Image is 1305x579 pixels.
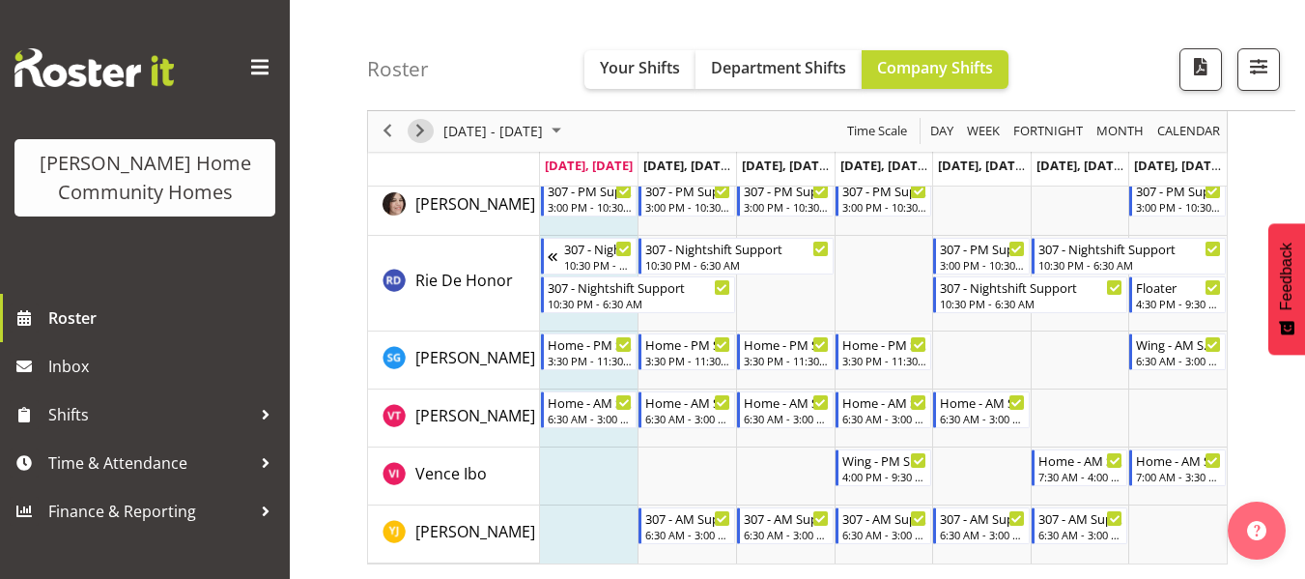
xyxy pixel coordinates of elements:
[1038,257,1221,273] div: 10:30 PM - 6:30 AM
[548,392,633,412] div: Home - AM Support 1
[844,120,911,144] button: Time Scale
[368,236,540,332] td: Rie De Honor resource
[368,448,540,506] td: Vence Ibo resource
[548,296,730,311] div: 10:30 PM - 6:30 AM
[368,390,540,448] td: Vanessa Thornley resource
[437,111,573,152] div: Sep 29 - Oct 05, 2025
[1247,521,1266,540] img: help-xxl-2.png
[564,239,633,258] div: 307 - Nightshift Support
[408,120,434,144] button: Next
[645,353,730,368] div: 3:30 PM - 11:30 PM
[940,527,1025,542] div: 6:30 AM - 3:00 PM
[415,193,535,215] span: [PERSON_NAME]
[842,527,927,542] div: 6:30 AM - 3:00 PM
[368,178,540,236] td: Rachida Ryan resource
[415,404,535,427] a: [PERSON_NAME]
[845,120,909,144] span: Time Scale
[1010,120,1087,144] button: Fortnight
[1134,157,1222,174] span: [DATE], [DATE]
[842,199,927,215] div: 3:00 PM - 10:30 PM
[744,353,829,368] div: 3:30 PM - 11:30 PM
[645,181,730,200] div: 307 - PM Support
[415,405,535,426] span: [PERSON_NAME]
[541,276,735,313] div: Rie De Honor"s event - 307 - Nightshift Support Begin From Monday, September 29, 2025 at 10:30:00...
[541,333,638,370] div: Sourav Guleria"s event - Home - PM Support 1 Begin From Monday, September 29, 2025 at 3:30:00 PM ...
[415,462,487,485] a: Vence Ibo
[645,199,730,215] div: 3:00 PM - 10:30 PM
[737,507,834,544] div: Yuxi Ji"s event - 307 - AM Support Begin From Wednesday, October 1, 2025 at 6:30:00 AM GMT+13:00 ...
[415,521,535,542] span: [PERSON_NAME]
[927,120,957,144] button: Timeline Day
[367,58,429,80] h4: Roster
[48,352,280,381] span: Inbox
[1038,527,1123,542] div: 6:30 AM - 3:00 PM
[415,347,535,368] span: [PERSON_NAME]
[1032,449,1128,486] div: Vence Ibo"s event - Home - AM Support 3 Begin From Saturday, October 4, 2025 at 7:30:00 AM GMT+13...
[928,120,955,144] span: Day
[1268,223,1305,355] button: Feedback - Show survey
[14,48,174,87] img: Rosterit website logo
[548,277,730,297] div: 307 - Nightshift Support
[842,353,927,368] div: 3:30 PM - 11:30 PM
[744,181,829,200] div: 307 - PM Support
[933,238,1030,275] div: Rie De Honor"s event - 307 - PM Support Begin From Friday, October 3, 2025 at 3:00:00 PM GMT+13:0...
[600,57,680,78] span: Your Shifts
[842,411,927,426] div: 6:30 AM - 3:00 PM
[415,520,535,543] a: [PERSON_NAME]
[1237,48,1280,91] button: Filter Shifts
[1278,243,1295,310] span: Feedback
[48,304,280,333] span: Roster
[1038,508,1123,528] div: 307 - AM Support
[933,391,1030,428] div: Vanessa Thornley"s event - Home - AM Support 1 Begin From Friday, October 3, 2025 at 6:30:00 AM G...
[645,257,828,273] div: 10:30 PM - 6:30 AM
[645,392,730,412] div: Home - AM Support 1
[541,180,638,217] div: Rachida Ryan"s event - 307 - PM Support Begin From Monday, September 29, 2025 at 3:00:00 PM GMT+1...
[548,199,633,215] div: 3:00 PM - 10:30 PM
[940,257,1025,273] div: 3:00 PM - 10:30 PM
[836,333,932,370] div: Sourav Guleria"s event - Home - PM Support 1 Begin From Thursday, October 2, 2025 at 3:30:00 PM G...
[541,391,638,428] div: Vanessa Thornley"s event - Home - AM Support 1 Begin From Monday, September 29, 2025 at 6:30:00 A...
[744,508,829,528] div: 307 - AM Support
[1129,449,1226,486] div: Vence Ibo"s event - Home - AM Support 1 Begin From Sunday, October 5, 2025 at 7:00:00 AM GMT+13:0...
[842,392,927,412] div: Home - AM Support 1
[645,527,730,542] div: 6:30 AM - 3:00 PM
[368,506,540,564] td: Yuxi Ji resource
[744,199,829,215] div: 3:00 PM - 10:30 PM
[1136,296,1221,311] div: 4:30 PM - 9:30 PM
[1136,469,1221,484] div: 7:00 AM - 3:30 PM
[711,57,846,78] span: Department Shifts
[1032,238,1226,275] div: Rie De Honor"s event - 307 - Nightshift Support Begin From Saturday, October 4, 2025 at 10:30:00 ...
[440,120,570,144] button: September 2025
[638,333,735,370] div: Sourav Guleria"s event - Home - PM Support 1 Begin From Tuesday, September 30, 2025 at 3:30:00 PM...
[744,392,829,412] div: Home - AM Support 1
[1136,450,1221,470] div: Home - AM Support 1
[1136,353,1221,368] div: 6:30 AM - 3:00 PM
[643,157,731,174] span: [DATE], [DATE]
[737,180,834,217] div: Rachida Ryan"s event - 307 - PM Support Begin From Wednesday, October 1, 2025 at 3:00:00 PM GMT+1...
[645,411,730,426] div: 6:30 AM - 3:00 PM
[842,508,927,528] div: 307 - AM Support
[842,450,927,470] div: Wing - PM Support 2
[638,507,735,544] div: Yuxi Ji"s event - 307 - AM Support Begin From Tuesday, September 30, 2025 at 6:30:00 AM GMT+13:00...
[638,180,735,217] div: Rachida Ryan"s event - 307 - PM Support Begin From Tuesday, September 30, 2025 at 3:00:00 PM GMT+...
[645,334,730,354] div: Home - PM Support 1
[940,296,1122,311] div: 10:30 PM - 6:30 AM
[1094,120,1146,144] span: Month
[744,411,829,426] div: 6:30 AM - 3:00 PM
[965,120,1002,144] span: Week
[695,50,862,89] button: Department Shifts
[940,277,1122,297] div: 307 - Nightshift Support
[940,392,1025,412] div: Home - AM Support 1
[1011,120,1085,144] span: Fortnight
[1093,120,1148,144] button: Timeline Month
[415,270,513,291] span: Rie De Honor
[1038,469,1123,484] div: 7:30 AM - 4:00 PM
[48,449,251,478] span: Time & Attendance
[1136,199,1221,215] div: 3:00 PM - 10:30 PM
[737,391,834,428] div: Vanessa Thornley"s event - Home - AM Support 1 Begin From Wednesday, October 1, 2025 at 6:30:00 A...
[548,353,633,368] div: 3:30 PM - 11:30 PM
[375,120,401,144] button: Previous
[744,334,829,354] div: Home - PM Support 1
[1129,276,1226,313] div: Rie De Honor"s event - Floater Begin From Sunday, October 5, 2025 at 4:30:00 PM GMT+13:00 Ends At...
[415,192,535,216] a: [PERSON_NAME]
